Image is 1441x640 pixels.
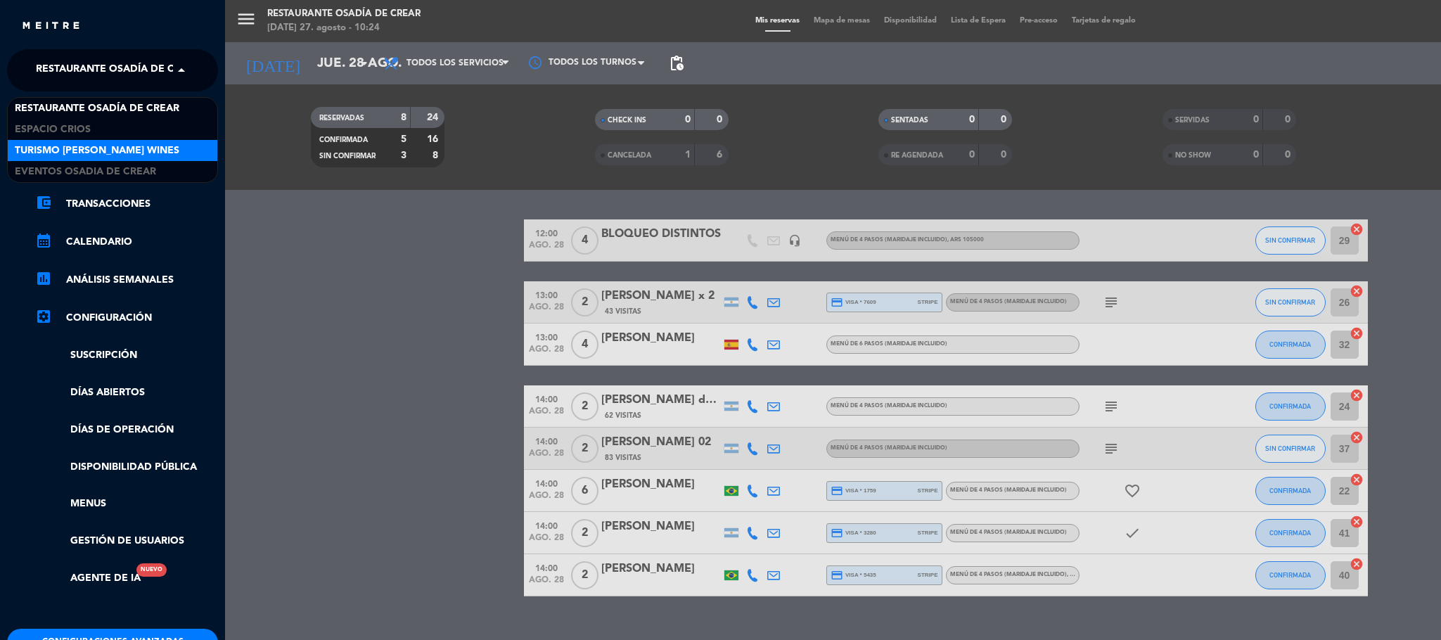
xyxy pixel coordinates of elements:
div: Nuevo [136,563,167,577]
a: Configuración [35,309,218,326]
i: calendar_month [35,232,52,249]
a: Días abiertos [35,385,218,401]
a: Agente de IANuevo [35,570,141,587]
span: pending_actions [668,55,685,72]
span: Restaurante Osadía de Crear [15,101,179,117]
span: Turismo [PERSON_NAME] Wines [15,143,179,159]
a: assessmentANÁLISIS SEMANALES [35,271,218,288]
a: calendar_monthCalendario [35,233,218,250]
a: Disponibilidad pública [35,459,218,475]
i: settings_applications [35,308,52,325]
span: Restaurante Osadía de Crear [36,56,200,85]
i: account_balance_wallet [35,194,52,211]
span: Eventos Osadia de Crear [15,164,156,180]
a: account_balance_walletTransacciones [35,196,218,212]
a: Suscripción [35,347,218,364]
a: Gestión de usuarios [35,533,218,549]
a: Menus [35,496,218,512]
img: MEITRE [21,21,81,32]
span: Espacio Crios [15,122,91,138]
a: Días de Operación [35,422,218,438]
i: assessment [35,270,52,287]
